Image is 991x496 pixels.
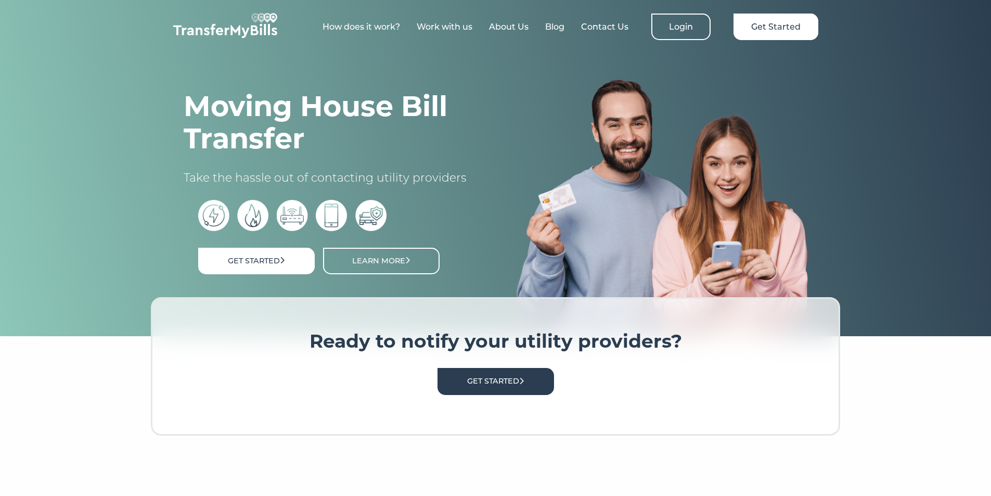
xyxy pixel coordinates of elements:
[198,248,315,274] a: Get Started
[545,22,564,32] a: Blog
[173,13,277,38] img: TransferMyBills.com - Helping ease the stress of moving
[437,368,554,395] a: Get Started
[316,200,347,231] img: phone bill icon
[323,248,440,274] a: Learn More
[651,14,711,40] a: Login
[581,22,628,32] a: Contact Us
[198,200,229,231] img: electric bills icon
[277,200,308,231] img: broadband icon
[355,200,387,231] img: car insurance icon
[184,90,475,155] h1: Moving House Bill Transfer
[733,14,818,40] a: Get Started
[489,22,529,32] a: About Us
[417,22,472,32] a: Work with us
[184,330,807,353] h3: Ready to notify your utility providers?
[323,22,400,32] a: How does it work?
[237,200,268,231] img: gas bills icon
[517,79,808,336] img: image%203.png
[184,170,475,186] p: Take the hassle out of contacting utility providers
